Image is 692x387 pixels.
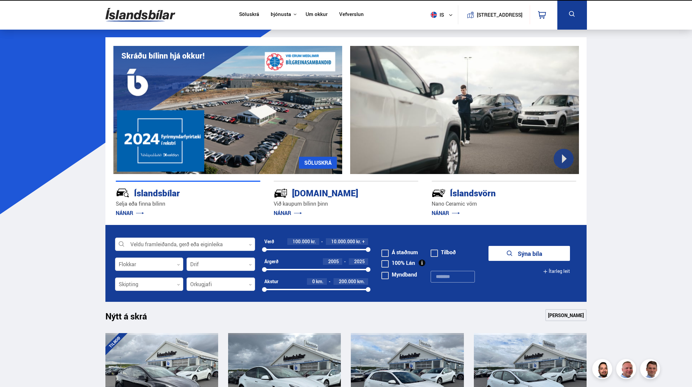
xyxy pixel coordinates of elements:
img: eKx6w-_Home_640_.png [113,46,342,174]
button: [STREET_ADDRESS] [480,12,520,18]
span: 10.000.000 [331,238,355,245]
a: NÁNAR [274,209,302,217]
span: 200.000 [339,278,356,285]
a: [STREET_ADDRESS] [462,5,526,24]
img: JRvxyua_JYH6wB4c.svg [116,186,130,200]
a: Söluskrá [239,11,259,18]
p: Nano Ceramic vörn [432,200,576,208]
img: siFngHWaQ9KaOqBr.png [617,360,637,380]
p: Selja eða finna bílinn [116,200,260,208]
div: Verð [264,239,274,244]
div: [DOMAIN_NAME] [274,187,395,198]
span: km. [357,279,365,284]
a: SÖLUSKRÁ [299,157,337,169]
a: [PERSON_NAME] [545,309,587,321]
span: km. [316,279,324,284]
span: kr. [356,239,361,244]
div: Íslandsvörn [432,187,553,198]
span: 2025 [354,258,365,265]
span: is [428,12,445,18]
div: Árgerð [264,259,278,264]
a: NÁNAR [432,209,460,217]
img: -Svtn6bYgwAsiwNX.svg [432,186,446,200]
div: Akstur [264,279,278,284]
h1: Skráðu bílinn hjá okkur! [121,51,205,60]
button: Þjónusta [271,11,291,18]
img: tr5P-W3DuiFaO7aO.svg [274,186,288,200]
a: NÁNAR [116,209,144,217]
img: svg+xml;base64,PHN2ZyB4bWxucz0iaHR0cDovL3d3dy53My5vcmcvMjAwMC9zdmciIHdpZHRoPSI1MTIiIGhlaWdodD0iNT... [431,12,437,18]
div: Íslandsbílar [116,187,237,198]
p: Við kaupum bílinn þinn [274,200,418,208]
button: is [428,5,458,25]
label: Á staðnum [381,250,418,255]
label: Myndband [381,272,417,277]
span: 100.000 [293,238,310,245]
img: nhp88E3Fdnt1Opn2.png [593,360,613,380]
a: Um okkur [306,11,328,18]
label: 100% Lán [381,260,415,266]
span: kr. [311,239,316,244]
a: Vefverslun [339,11,364,18]
span: 0 [312,278,315,285]
img: G0Ugv5HjCgRt.svg [105,4,175,26]
label: Tilboð [431,250,456,255]
h1: Nýtt á skrá [105,311,159,325]
button: Sýna bíla [488,246,570,261]
img: FbJEzSuNWCJXmdc-.webp [641,360,661,380]
span: 2005 [328,258,339,265]
button: Ítarleg leit [543,264,570,279]
span: + [362,239,365,244]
